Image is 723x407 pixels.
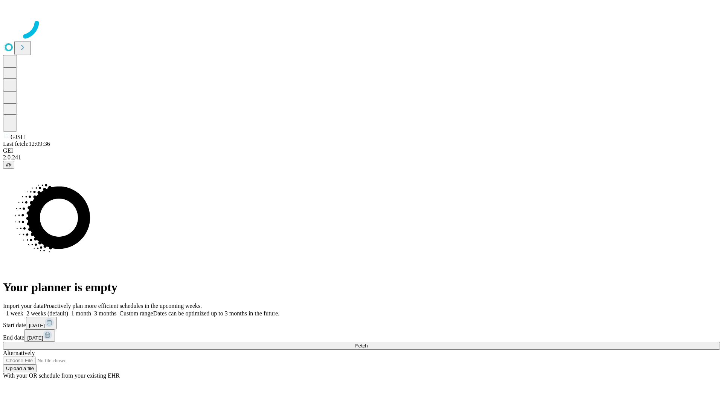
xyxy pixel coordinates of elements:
[3,141,50,147] span: Last fetch: 12:09:36
[119,310,153,317] span: Custom range
[29,323,45,328] span: [DATE]
[11,134,25,140] span: GJSH
[355,343,368,349] span: Fetch
[3,350,35,356] span: Alternatively
[153,310,279,317] span: Dates can be optimized up to 3 months in the future.
[3,303,44,309] span: Import your data
[3,154,720,161] div: 2.0.241
[71,310,91,317] span: 1 month
[26,310,68,317] span: 2 weeks (default)
[3,280,720,294] h1: Your planner is empty
[3,364,37,372] button: Upload a file
[44,303,202,309] span: Proactively plan more efficient schedules in the upcoming weeks.
[6,162,11,168] span: @
[3,372,120,379] span: With your OR schedule from your existing EHR
[94,310,116,317] span: 3 months
[3,161,14,169] button: @
[3,317,720,329] div: Start date
[24,329,55,342] button: [DATE]
[3,147,720,154] div: GEI
[6,310,23,317] span: 1 week
[3,329,720,342] div: End date
[3,342,720,350] button: Fetch
[26,317,57,329] button: [DATE]
[27,335,43,341] span: [DATE]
